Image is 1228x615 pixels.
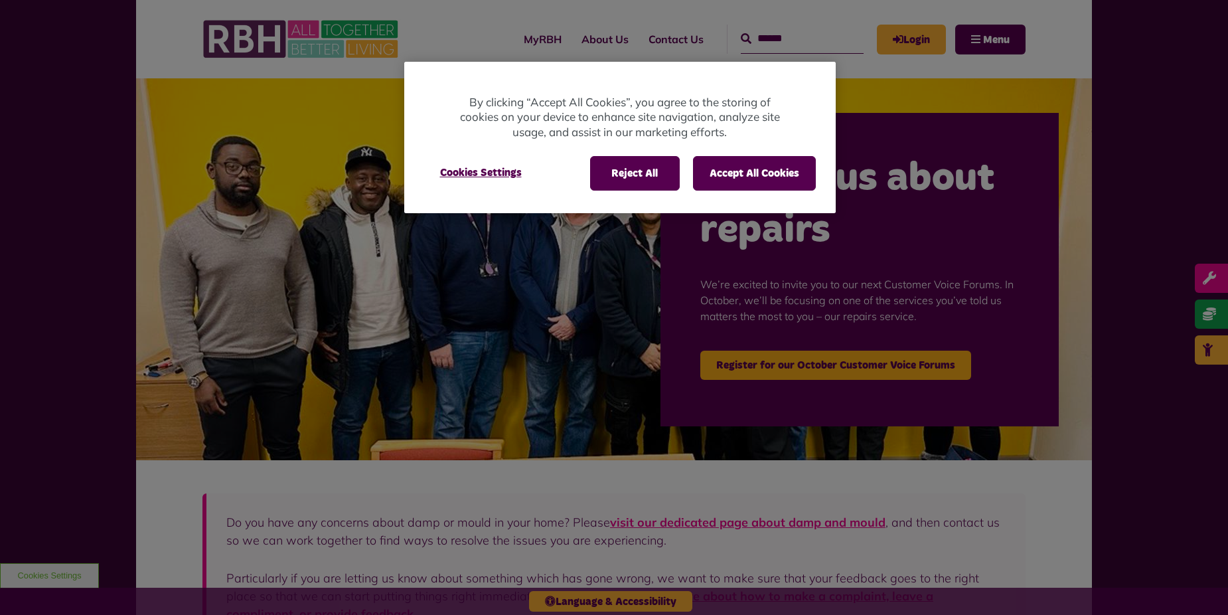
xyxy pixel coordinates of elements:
[404,62,836,214] div: Privacy
[693,156,816,191] button: Accept All Cookies
[424,156,538,189] button: Cookies Settings
[404,62,836,214] div: Cookie banner
[457,95,783,140] p: By clicking “Accept All Cookies”, you agree to the storing of cookies on your device to enhance s...
[590,156,680,191] button: Reject All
